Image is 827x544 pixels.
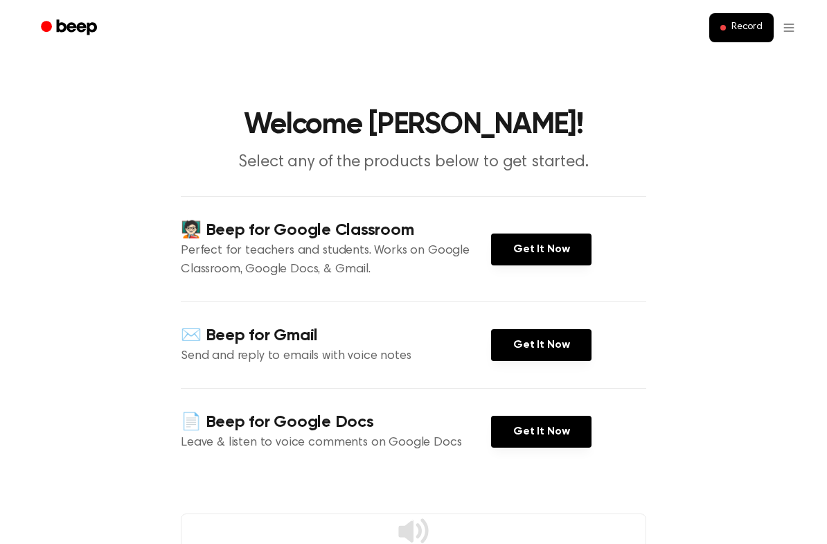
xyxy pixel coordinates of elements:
[709,13,774,42] button: Record
[491,234,592,265] a: Get It Now
[59,111,768,140] h1: Welcome [PERSON_NAME]!
[181,347,491,366] p: Send and reply to emails with voice notes
[782,14,796,42] button: Open menu
[181,434,491,453] p: Leave & listen to voice comments on Google Docs
[491,416,592,448] a: Get It Now
[491,329,592,361] a: Get It Now
[31,15,109,42] a: Beep
[731,21,763,34] span: Record
[148,151,679,174] p: Select any of the products below to get started.
[181,219,491,242] h4: 🧑🏻‍🏫 Beep for Google Classroom
[181,242,491,279] p: Perfect for teachers and students. Works on Google Classroom, Google Docs, & Gmail.
[181,324,491,347] h4: ✉️ Beep for Gmail
[181,411,491,434] h4: 📄 Beep for Google Docs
